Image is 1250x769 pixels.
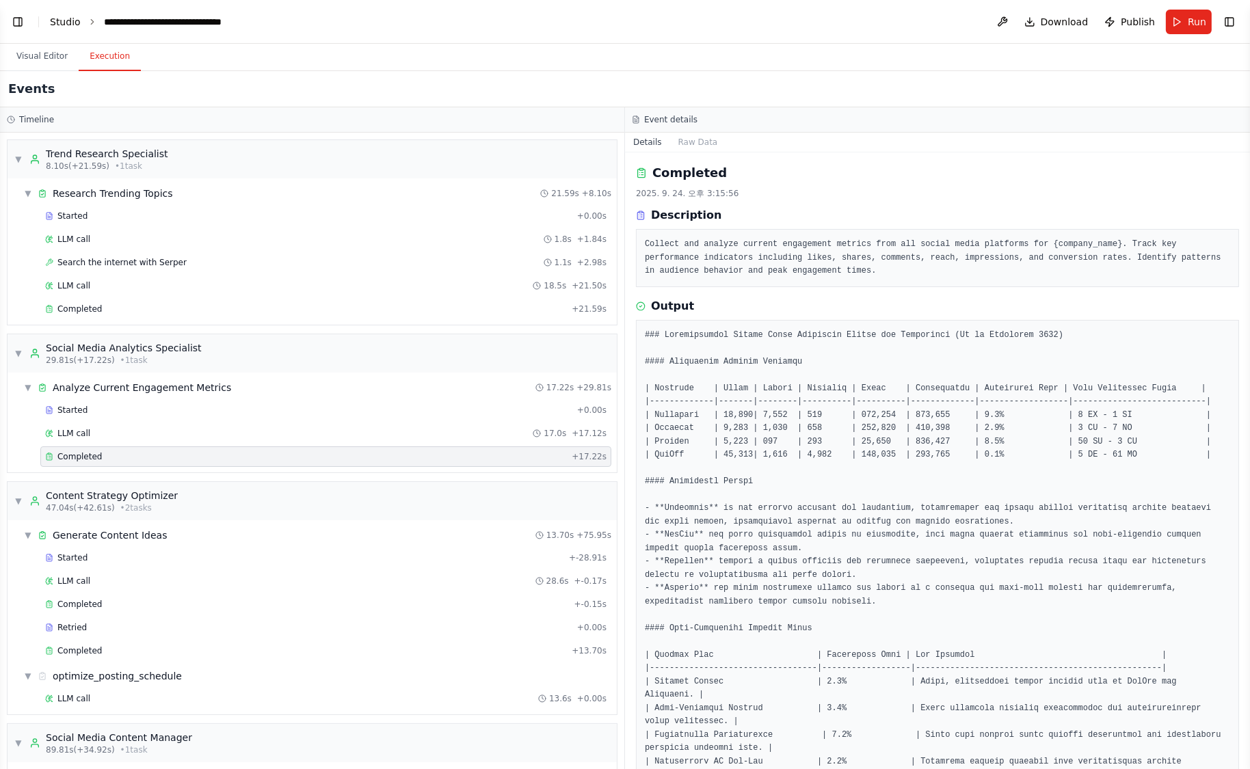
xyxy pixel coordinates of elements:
span: + 13.70s [572,645,607,656]
span: 47.04s (+42.61s) [46,502,115,513]
div: Social Media Content Manager [46,731,192,744]
div: optimize_posting_schedule [53,669,182,683]
span: ▼ [24,188,32,199]
nav: breadcrumb [50,15,258,29]
span: Download [1041,15,1089,29]
span: + 0.00s [577,693,607,704]
div: Generate Content Ideas [53,528,167,542]
button: Execution [79,42,141,71]
pre: Collect and analyze current engagement metrics from all social media platforms for {company_name}... [645,238,1230,278]
span: ▼ [14,154,23,165]
span: 29.81s (+17.22s) [46,355,115,366]
span: 17.0s [544,428,566,439]
span: 21.59s [551,188,579,199]
span: + 29.81s [576,382,611,393]
span: ▼ [14,496,23,507]
span: LLM call [57,428,90,439]
span: 17.22s [546,382,574,393]
span: + 21.59s [572,303,607,314]
span: + -0.17s [574,576,607,586]
span: LLM call [57,280,90,291]
button: Raw Data [670,133,726,152]
span: + 17.22s [572,451,607,462]
h3: Event details [644,114,697,125]
span: + -0.15s [574,599,607,610]
span: + -28.91s [569,552,607,563]
span: • 1 task [120,355,148,366]
div: Analyze Current Engagement Metrics [53,381,231,394]
h2: Events [8,79,55,98]
button: Show left sidebar [8,12,27,31]
span: Started [57,405,88,416]
span: + 0.00s [577,211,607,221]
button: Show right sidebar [1220,12,1239,31]
span: ▼ [24,530,32,541]
span: Completed [57,599,102,610]
span: + 1.84s [577,234,607,245]
span: + 75.95s [576,530,611,541]
button: Details [625,133,670,152]
span: Completed [57,645,102,656]
span: LLM call [57,234,90,245]
div: Content Strategy Optimizer [46,489,178,502]
span: + 2.98s [577,257,607,268]
span: 13.70s [546,530,574,541]
h3: Output [651,298,694,314]
span: 18.5s [544,280,566,291]
h3: Timeline [19,114,54,125]
span: Completed [57,303,102,314]
span: ▼ [14,738,23,748]
span: 8.10s (+21.59s) [46,161,109,172]
span: Publish [1121,15,1155,29]
span: 1.1s [555,257,572,268]
span: 13.6s [549,693,572,704]
span: LLM call [57,693,90,704]
span: Retried [57,622,87,633]
span: Completed [57,451,102,462]
button: Download [1019,10,1094,34]
h2: Completed [652,163,727,183]
div: Trend Research Specialist [46,147,168,161]
span: 1.8s [555,234,572,245]
span: + 0.00s [577,405,607,416]
span: Run [1188,15,1206,29]
span: ▼ [24,671,32,682]
span: + 0.00s [577,622,607,633]
span: 89.81s (+34.92s) [46,744,115,755]
span: Search the internet with Serper [57,257,187,268]
button: Publish [1099,10,1160,34]
h3: Description [651,207,721,224]
div: Research Trending Topics [53,187,173,200]
span: • 1 task [120,744,148,755]
div: 2025. 9. 24. 오후 3:15:56 [636,188,1239,199]
span: • 1 task [115,161,142,172]
a: Studio [50,16,81,27]
span: + 17.12s [572,428,607,439]
span: ▼ [24,382,32,393]
div: Social Media Analytics Specialist [46,341,202,355]
span: ▼ [14,348,23,359]
span: • 2 task s [120,502,152,513]
span: LLM call [57,576,90,586]
span: + 21.50s [572,280,607,291]
button: Visual Editor [5,42,79,71]
span: Started [57,211,88,221]
span: Started [57,552,88,563]
span: + 8.10s [582,188,611,199]
button: Run [1166,10,1212,34]
span: 28.6s [546,576,569,586]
